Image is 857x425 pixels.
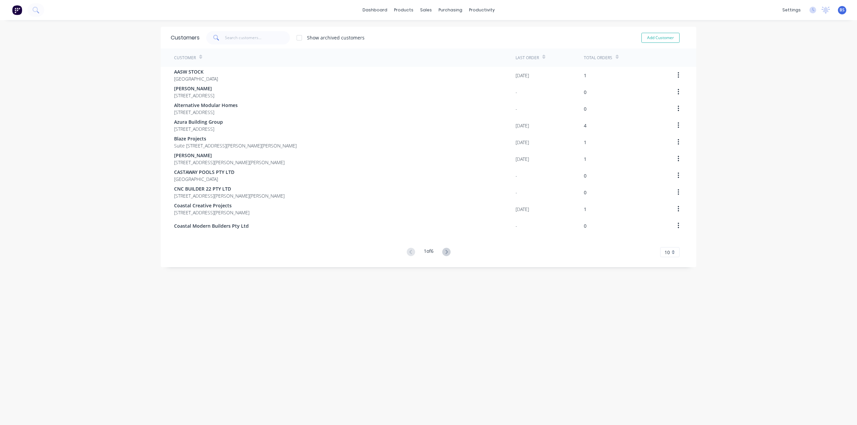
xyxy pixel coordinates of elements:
span: [STREET_ADDRESS][PERSON_NAME] [174,209,249,216]
div: 1 [584,155,587,163]
button: Add Customer [641,33,680,43]
span: [STREET_ADDRESS][PERSON_NAME][PERSON_NAME] [174,159,285,166]
div: Total Orders [584,55,612,61]
span: [STREET_ADDRESS] [174,109,238,116]
span: Azura Building Group [174,118,223,125]
div: 4 [584,122,587,129]
span: [PERSON_NAME] [174,152,285,159]
div: Customer [174,55,196,61]
div: - [516,189,517,196]
span: [STREET_ADDRESS][PERSON_NAME][PERSON_NAME] [174,192,285,199]
span: Coastal Creative Projects [174,202,249,209]
span: CNC BUILDER 22 PTY LTD [174,185,285,192]
input: Search customers... [225,31,290,44]
div: Customers [171,34,200,42]
div: 0 [584,222,587,229]
div: products [391,5,417,15]
div: settings [779,5,804,15]
div: - [516,222,517,229]
span: AASW STOCK [174,68,218,75]
div: [DATE] [516,139,529,146]
div: 0 [584,189,587,196]
span: 10 [665,249,670,256]
div: 1 [584,206,587,213]
span: CASTAWAY POOLS PTY LTD [174,169,234,176]
span: BS [840,7,845,13]
span: Coastal Modern Builders Pty Ltd [174,222,249,229]
div: sales [417,5,435,15]
div: - [516,105,517,112]
span: [STREET_ADDRESS] [174,125,223,132]
div: [DATE] [516,206,529,213]
div: [DATE] [516,122,529,129]
div: Show archived customers [307,34,365,41]
span: [GEOGRAPHIC_DATA] [174,176,234,183]
div: - [516,172,517,179]
span: [STREET_ADDRESS] [174,92,214,99]
div: [DATE] [516,72,529,79]
span: Blaze Projects [174,135,297,142]
span: [PERSON_NAME] [174,85,214,92]
div: [DATE] [516,155,529,163]
div: 0 [584,172,587,179]
div: 0 [584,89,587,96]
div: purchasing [435,5,466,15]
a: dashboard [359,5,391,15]
div: 1 of 6 [424,247,434,257]
div: 1 [584,139,587,146]
div: 1 [584,72,587,79]
div: - [516,89,517,96]
div: 0 [584,105,587,112]
span: Suite [STREET_ADDRESS][PERSON_NAME][PERSON_NAME] [174,142,297,149]
div: productivity [466,5,498,15]
img: Factory [12,5,22,15]
div: Last Order [516,55,539,61]
span: Alternative Modular Homes [174,102,238,109]
span: [GEOGRAPHIC_DATA] [174,75,218,82]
